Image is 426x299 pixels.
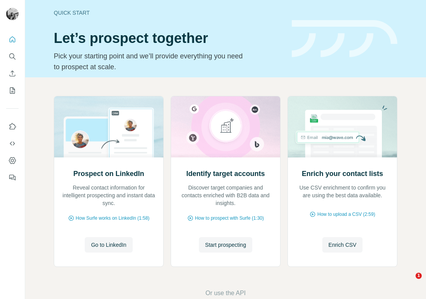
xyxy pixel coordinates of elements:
[6,67,19,80] button: Enrich CSV
[6,32,19,46] button: Quick start
[54,31,282,46] h1: Let’s prospect together
[91,241,126,249] span: Go to LinkedIn
[302,168,383,179] h2: Enrich your contact lists
[205,289,246,298] button: Or use the API
[76,215,150,222] span: How Surfe works on LinkedIn (1:58)
[6,171,19,185] button: Feedback
[62,184,156,207] p: Reveal contact information for intelligent prospecting and instant data sync.
[296,184,389,199] p: Use CSV enrichment to confirm you are using the best data available.
[186,168,265,179] h2: Identify target accounts
[6,154,19,167] button: Dashboard
[400,273,418,291] iframe: Intercom live chat
[328,241,356,249] span: Enrich CSV
[195,215,264,222] span: How to prospect with Surfe (1:30)
[416,273,422,279] span: 1
[199,237,252,253] button: Start prospecting
[6,50,19,63] button: Search
[54,51,248,72] p: Pick your starting point and we’ll provide everything you need to prospect at scale.
[73,168,144,179] h2: Prospect on LinkedIn
[6,137,19,150] button: Use Surfe API
[322,237,363,253] button: Enrich CSV
[179,184,272,207] p: Discover target companies and contacts enriched with B2B data and insights.
[287,96,397,157] img: Enrich your contact lists
[292,20,397,58] img: banner
[317,211,375,218] span: How to upload a CSV (2:59)
[6,84,19,97] button: My lists
[54,96,164,157] img: Prospect on LinkedIn
[171,96,281,157] img: Identify target accounts
[205,241,246,249] span: Start prospecting
[54,9,282,17] div: Quick start
[85,237,132,253] button: Go to LinkedIn
[6,8,19,20] img: Avatar
[6,120,19,133] button: Use Surfe on LinkedIn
